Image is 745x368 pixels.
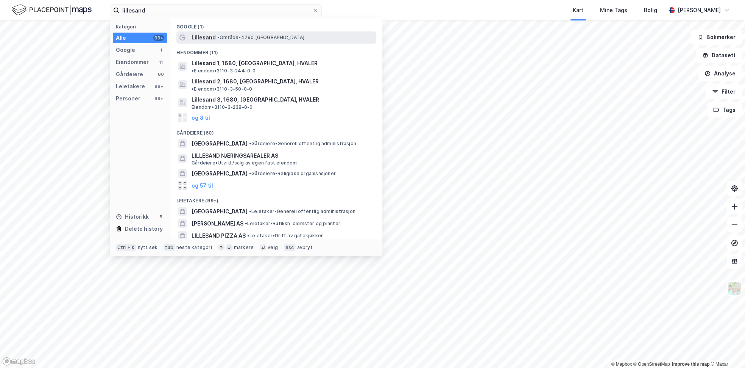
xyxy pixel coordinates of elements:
[170,18,382,31] div: Google (1)
[600,6,627,15] div: Mine Tags
[12,3,92,17] img: logo.f888ab2527a4732fd821a326f86c7f29.svg
[192,86,252,92] span: Eiendom • 3110-3-50-0-0
[691,30,742,45] button: Bokmerker
[153,83,164,89] div: 99+
[192,104,252,110] span: Eiendom • 3110-3-238-0-0
[234,244,254,251] div: markere
[192,33,216,42] span: Lillesand
[192,86,194,92] span: •
[116,244,136,251] div: Ctrl + k
[707,332,745,368] iframe: Chat Widget
[249,208,355,215] span: Leietaker • Generell offentlig administrasjon
[192,181,213,190] button: og 57 til
[192,160,297,166] span: Gårdeiere • Utvikl./salg av egen fast eiendom
[573,6,583,15] div: Kart
[116,33,126,42] div: Alle
[125,224,163,233] div: Delete history
[119,5,312,16] input: Søk på adresse, matrikkel, gårdeiere, leietakere eller personer
[249,208,251,214] span: •
[297,244,312,251] div: avbryt
[698,66,742,81] button: Analyse
[249,141,356,147] span: Gårdeiere • Generell offentlig administrasjon
[192,68,194,74] span: •
[116,58,149,67] div: Eiendommer
[116,94,140,103] div: Personer
[706,84,742,99] button: Filter
[192,151,373,160] span: LILLESAND NÆRINGSAREALER AS
[644,6,657,15] div: Bolig
[192,207,248,216] span: [GEOGRAPHIC_DATA]
[192,113,210,122] button: og 8 til
[158,214,164,220] div: 5
[727,281,742,296] img: Z
[707,102,742,117] button: Tags
[672,362,709,367] a: Improve this map
[153,96,164,102] div: 99+
[158,47,164,53] div: 1
[249,141,251,146] span: •
[192,219,243,228] span: [PERSON_NAME] AS
[192,68,256,74] span: Eiendom • 3110-3-244-0-0
[170,44,382,57] div: Eiendommer (11)
[217,34,220,40] span: •
[116,24,167,30] div: Kategori
[192,77,319,86] span: Lillesand 2, 1680, [GEOGRAPHIC_DATA], HVALER
[170,124,382,138] div: Gårdeiere (60)
[116,82,145,91] div: Leietakere
[192,231,246,240] span: LILLESAND PIZZA AS
[192,139,248,148] span: [GEOGRAPHIC_DATA]
[158,71,164,77] div: 60
[138,244,158,251] div: nytt søk
[192,95,373,104] span: Lillesand 3, 1680, [GEOGRAPHIC_DATA], HVALER
[245,221,340,227] span: Leietaker • Butikkh. blomster og planter
[247,233,249,238] span: •
[678,6,721,15] div: [PERSON_NAME]
[247,233,324,239] span: Leietaker • Drift av gatekjøkken
[2,357,36,366] a: Mapbox homepage
[284,244,296,251] div: esc
[153,35,164,41] div: 99+
[170,192,382,205] div: Leietakere (99+)
[192,169,248,178] span: [GEOGRAPHIC_DATA]
[249,171,251,176] span: •
[116,212,149,221] div: Historikk
[245,221,247,226] span: •
[268,244,278,251] div: velg
[249,171,336,177] span: Gårdeiere • Religiøse organisasjoner
[696,48,742,63] button: Datasett
[176,244,212,251] div: neste kategori
[164,244,175,251] div: tab
[611,362,632,367] a: Mapbox
[633,362,670,367] a: OpenStreetMap
[116,45,135,55] div: Google
[192,59,318,68] span: Lillesand 1, 1680, [GEOGRAPHIC_DATA], HVALER
[217,34,304,41] span: Område • 4790 [GEOGRAPHIC_DATA]
[116,70,143,79] div: Gårdeiere
[707,332,745,368] div: Kontrollprogram for chat
[158,59,164,65] div: 11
